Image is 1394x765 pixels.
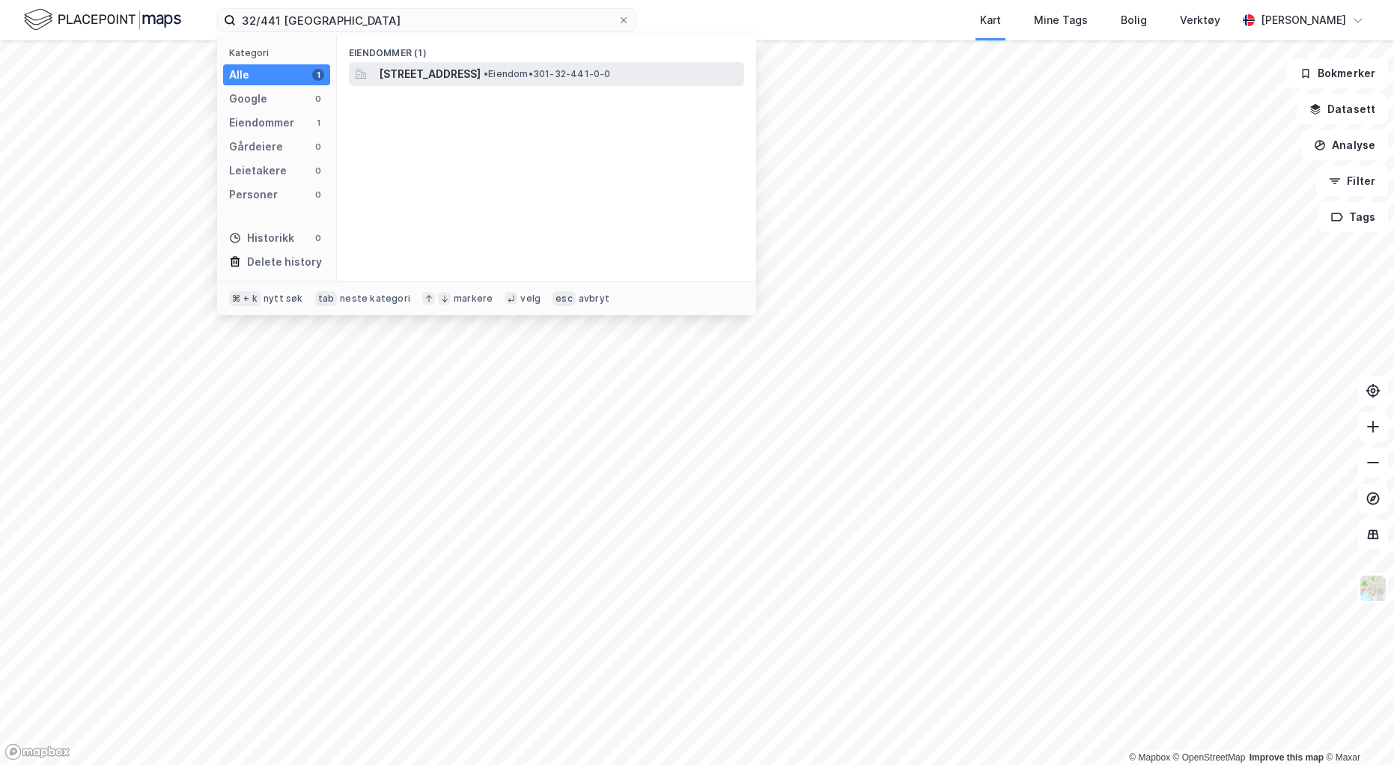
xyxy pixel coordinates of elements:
div: Personer [229,186,278,204]
div: [PERSON_NAME] [1261,11,1346,29]
div: Gårdeiere [229,138,283,156]
div: 0 [312,189,324,201]
div: Kontrollprogram for chat [1319,693,1394,765]
a: OpenStreetMap [1173,752,1246,763]
button: Datasett [1297,94,1388,124]
div: velg [520,293,541,305]
button: Filter [1316,166,1388,196]
div: nytt søk [264,293,303,305]
span: • [484,68,488,79]
div: markere [454,293,493,305]
div: Eiendommer [229,114,294,132]
div: 1 [312,69,324,81]
div: Mine Tags [1034,11,1088,29]
a: Mapbox [1129,752,1170,763]
div: 0 [312,93,324,105]
span: Eiendom • 301-32-441-0-0 [484,68,611,80]
div: avbryt [579,293,609,305]
img: logo.f888ab2527a4732fd821a326f86c7f29.svg [24,7,181,33]
div: Kategori [229,47,330,58]
span: [STREET_ADDRESS] [379,65,481,83]
img: Z [1359,574,1387,603]
input: Søk på adresse, matrikkel, gårdeiere, leietakere eller personer [236,9,618,31]
div: Eiendommer (1) [337,35,756,62]
div: 0 [312,232,324,244]
a: Mapbox homepage [4,743,70,761]
div: tab [315,291,338,306]
div: Kart [980,11,1001,29]
div: Leietakere [229,162,287,180]
div: neste kategori [340,293,410,305]
div: Google [229,90,267,108]
button: Tags [1318,202,1388,232]
a: Improve this map [1250,752,1324,763]
div: 0 [312,141,324,153]
button: Bokmerker [1287,58,1388,88]
div: ⌘ + k [229,291,261,306]
div: 0 [312,165,324,177]
iframe: Chat Widget [1319,693,1394,765]
div: Delete history [247,253,322,271]
div: esc [553,291,576,306]
div: Bolig [1121,11,1147,29]
div: 1 [312,117,324,129]
div: Historikk [229,229,294,247]
button: Analyse [1301,130,1388,160]
div: Verktøy [1180,11,1220,29]
div: Alle [229,66,249,84]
